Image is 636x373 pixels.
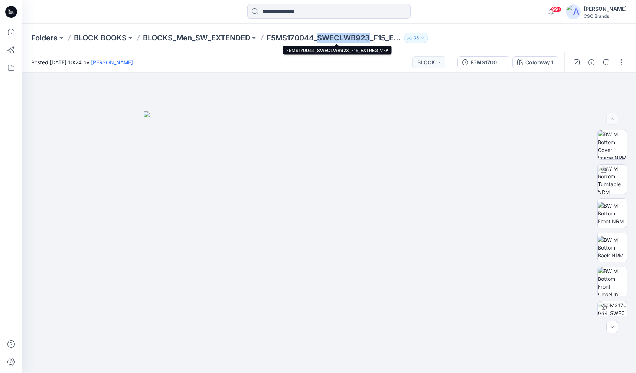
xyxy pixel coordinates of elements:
[598,202,627,225] img: BW M Bottom Front NRM
[457,56,509,68] button: F5MS170044_SWECLWB923_F15_EXTREG_VFA
[598,130,627,159] img: BW M Bottom Cover Image NRM
[584,13,627,19] div: CSC Brands
[598,267,627,296] img: BW M Bottom Front CloseUp NRM
[525,58,554,67] div: Colorway 1
[598,165,627,194] img: BW M Bottom Turntable NRM
[584,4,627,13] div: [PERSON_NAME]
[144,111,515,373] img: eyJhbGciOiJIUzI1NiIsImtpZCI6IjAiLCJzbHQiOiJzZXMiLCJ0eXAiOiJKV1QifQ.eyJkYXRhIjp7InR5cGUiOiJzdG9yYW...
[31,58,133,66] span: Posted [DATE] 10:24 by
[551,6,562,12] span: 99+
[91,59,133,65] a: [PERSON_NAME]
[566,4,581,19] img: avatar
[267,33,401,43] p: F5MS170044_SWECLWB923_F15_EXTREG_VFA
[586,56,597,68] button: Details
[413,34,419,42] p: 35
[598,236,627,259] img: BW M Bottom Back NRM
[74,33,127,43] a: BLOCK BOOKS
[404,33,428,43] button: 35
[143,33,250,43] a: BLOCKS_Men_SW_EXTENDED
[598,301,627,330] img: F5MS170044_SWECLWB923_F15_EXTREG_VFA Colorway 1
[31,33,58,43] a: Folders
[512,56,558,68] button: Colorway 1
[470,58,505,67] div: F5MS170044_SWECLWB923_F15_EXTREG_VFA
